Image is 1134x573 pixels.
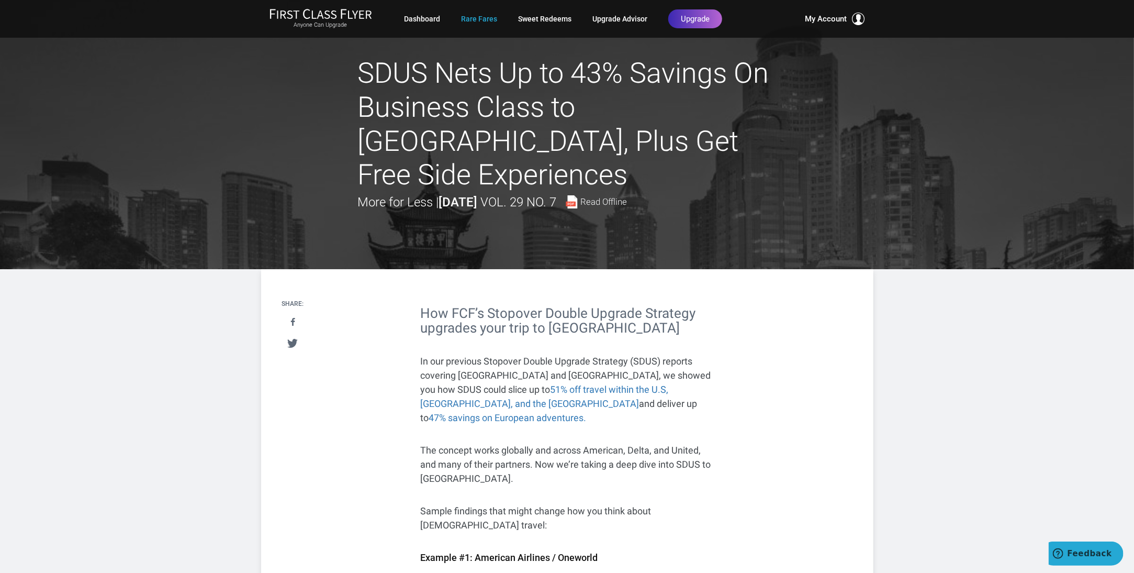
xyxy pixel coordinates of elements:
[270,8,372,29] a: First Class FlyerAnyone Can Upgrade
[439,195,478,210] strong: [DATE]
[461,9,497,28] a: Rare Fares
[518,9,571,28] a: Sweet Redeems
[668,9,722,28] a: Upgrade
[565,195,578,208] img: pdf-file.svg
[581,197,627,206] span: Read Offline
[421,354,714,425] p: In our previous Stopover Double Upgrade Strategy (SDUS) reports covering [GEOGRAPHIC_DATA] and [G...
[805,13,865,25] button: My Account
[421,443,714,486] p: The concept works globally and across American, Delta, and United, and many of their partners. No...
[421,552,598,563] strong: Example #1: American Airlines / Oneworld
[358,57,777,192] h1: SDUS Nets Up to 43% Savings On Business Class to [GEOGRAPHIC_DATA], Plus Get Free Side Experiences
[421,504,714,532] p: Sample findings that might change how you think about [DEMOGRAPHIC_DATA] travel:
[429,412,587,423] a: 47% savings on European adventures.
[1049,542,1124,568] iframe: Opens a widget where you can find more information
[282,334,304,353] a: Tweet
[270,8,372,19] img: First Class Flyer
[565,195,627,208] a: Read Offline
[592,9,647,28] a: Upgrade Advisor
[282,301,304,307] h4: Share:
[404,9,440,28] a: Dashboard
[421,306,714,336] h2: How FCF’s Stopover Double Upgrade Strategy upgrades your trip to [GEOGRAPHIC_DATA]
[282,313,304,332] a: Share
[270,21,372,29] small: Anyone Can Upgrade
[805,13,847,25] span: My Account
[481,195,557,210] span: Vol. 29 No. 7
[358,192,627,212] div: More for Less |
[421,384,669,409] a: 51% off travel within the U.S, [GEOGRAPHIC_DATA], and the [GEOGRAPHIC_DATA]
